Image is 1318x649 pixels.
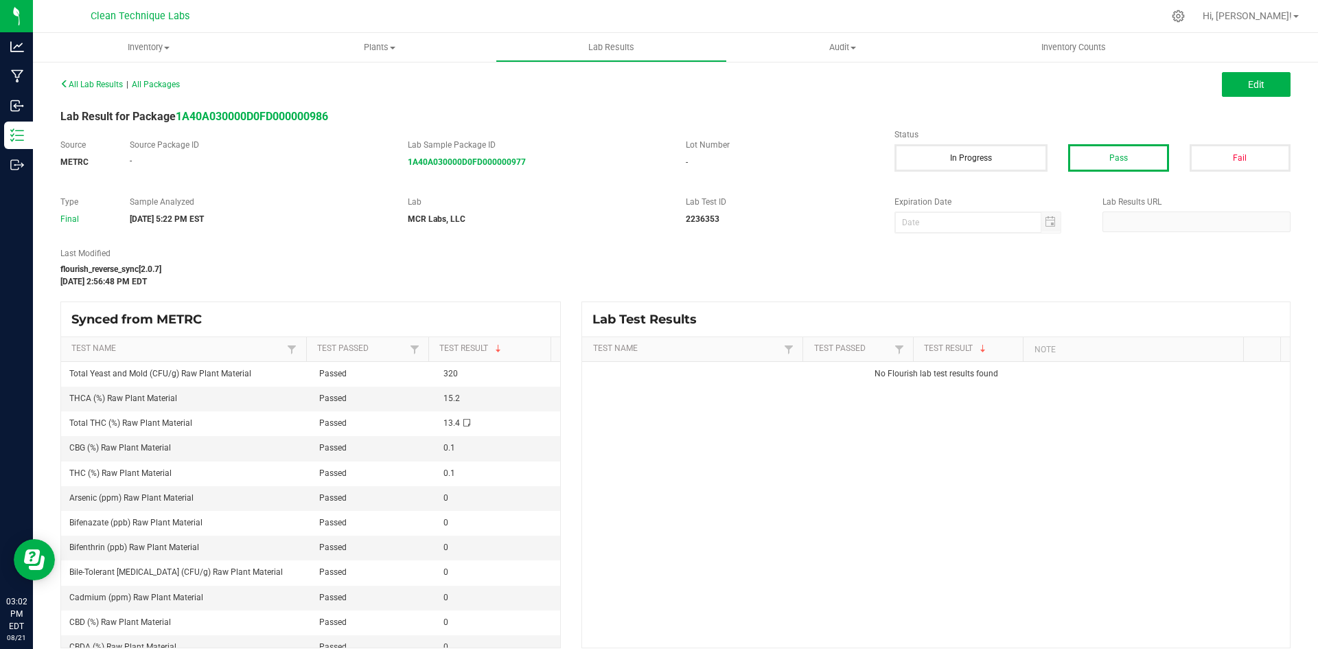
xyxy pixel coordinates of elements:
[265,41,495,54] span: Plants
[319,468,347,478] span: Passed
[71,343,284,354] a: Test NameSortable
[319,493,347,503] span: Passed
[319,394,347,403] span: Passed
[686,157,688,167] span: -
[727,33,958,62] a: Audit
[443,443,455,453] span: 0.1
[6,595,27,633] p: 03:02 PM EDT
[1222,72,1291,97] button: Edit
[1190,144,1291,172] button: Fail
[1023,41,1124,54] span: Inventory Counts
[924,343,1018,354] a: Test ResultSortable
[978,343,988,354] span: Sortable
[60,157,89,167] strong: METRC
[176,110,328,123] a: 1A40A030000D0FD000000986
[319,593,347,602] span: Passed
[443,418,460,428] span: 13.4
[69,518,203,527] span: Bifenazate (ppb) Raw Plant Material
[60,196,109,208] label: Type
[582,362,1290,386] td: No Flourish lab test results found
[10,158,24,172] inline-svg: Outbound
[1102,196,1291,208] label: Lab Results URL
[130,156,132,166] span: -
[443,543,448,552] span: 0
[408,196,665,208] label: Lab
[126,80,128,89] span: |
[69,443,171,453] span: CBG (%) Raw Plant Material
[894,128,1291,141] label: Status
[493,343,504,354] span: Sortable
[6,633,27,643] p: 08/21
[10,99,24,113] inline-svg: Inbound
[130,139,387,151] label: Source Package ID
[319,369,347,378] span: Passed
[130,214,204,224] strong: [DATE] 5:22 PM EST
[686,139,874,151] label: Lot Number
[69,567,283,577] span: Bile-Tolerant [MEDICAL_DATA] (CFU/g) Raw Plant Material
[71,312,212,327] span: Synced from METRC
[570,41,653,54] span: Lab Results
[14,539,55,580] iframe: Resource center
[408,139,665,151] label: Lab Sample Package ID
[60,277,147,286] strong: [DATE] 2:56:48 PM EDT
[319,518,347,527] span: Passed
[69,617,171,627] span: CBD (%) Raw Plant Material
[10,69,24,83] inline-svg: Manufacturing
[686,214,719,224] strong: 2236353
[319,443,347,453] span: Passed
[894,196,1083,208] label: Expiration Date
[264,33,496,62] a: Plants
[1068,144,1169,172] button: Pass
[894,144,1048,172] button: In Progress
[319,567,347,577] span: Passed
[408,157,526,167] a: 1A40A030000D0FD000000977
[319,418,347,428] span: Passed
[317,343,406,354] a: Test PassedSortable
[60,110,328,123] span: Lab Result for Package
[60,80,123,89] span: All Lab Results
[69,543,199,552] span: Bifenthrin (ppb) Raw Plant Material
[686,196,874,208] label: Lab Test ID
[1023,337,1243,362] th: Note
[130,196,387,208] label: Sample Analyzed
[10,128,24,142] inline-svg: Inventory
[443,617,448,627] span: 0
[69,493,194,503] span: Arsenic (ppm) Raw Plant Material
[69,369,251,378] span: Total Yeast and Mold (CFU/g) Raw Plant Material
[958,33,1190,62] a: Inventory Counts
[593,343,781,354] a: Test NameSortable
[814,343,891,354] a: Test PassedSortable
[33,41,264,54] span: Inventory
[10,40,24,54] inline-svg: Analytics
[443,518,448,527] span: 0
[60,139,109,151] label: Source
[443,567,448,577] span: 0
[319,617,347,627] span: Passed
[1170,10,1187,23] div: Manage settings
[69,593,203,602] span: Cadmium (ppm) Raw Plant Material
[443,369,458,378] span: 320
[60,213,109,225] div: Final
[443,394,460,403] span: 15.2
[91,10,189,22] span: Clean Technique Labs
[443,493,448,503] span: 0
[496,33,727,62] a: Lab Results
[781,341,797,358] a: Filter
[406,341,423,358] a: Filter
[284,341,300,358] a: Filter
[132,80,180,89] span: All Packages
[728,41,958,54] span: Audit
[33,33,264,62] a: Inventory
[1203,10,1292,21] span: Hi, [PERSON_NAME]!
[69,418,192,428] span: Total THC (%) Raw Plant Material
[891,341,907,358] a: Filter
[1248,79,1264,90] span: Edit
[443,468,455,478] span: 0.1
[439,343,546,354] a: Test ResultSortable
[319,543,347,552] span: Passed
[592,312,707,327] span: Lab Test Results
[60,247,874,260] label: Last Modified
[69,468,172,478] span: THC (%) Raw Plant Material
